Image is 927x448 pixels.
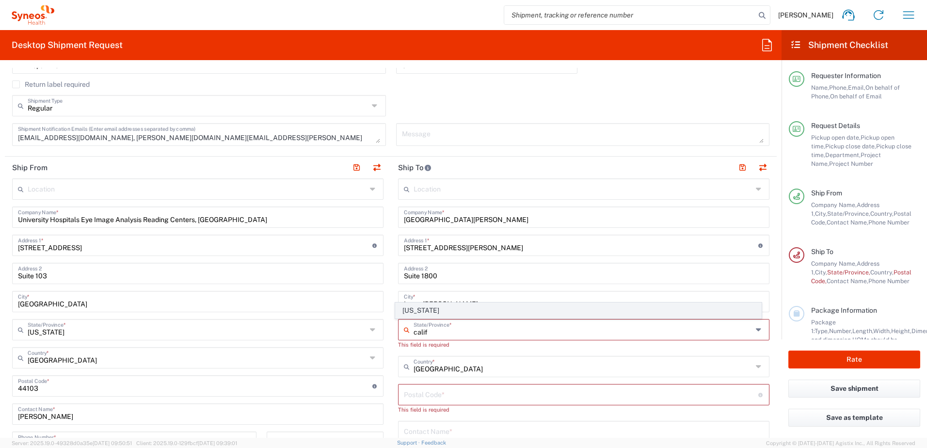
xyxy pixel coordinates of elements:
span: Contact Name, [827,277,868,285]
input: Shipment, tracking or reference number [504,6,755,24]
span: Copyright © [DATE]-[DATE] Agistix Inc., All Rights Reserved [766,439,915,448]
span: [US_STATE] [396,303,762,318]
button: Save shipment [788,380,920,398]
span: Company Name, [811,201,857,208]
span: Country, [870,210,894,217]
span: Number, [829,327,852,335]
div: This field is required [398,405,769,414]
h2: Ship To [398,163,432,173]
a: Feedback [421,440,446,446]
span: [DATE] 09:50:51 [93,440,132,446]
span: Client: 2025.19.0-129fbcf [136,440,237,446]
h2: Ship From [12,163,48,173]
span: Email, [848,84,865,91]
span: Phone, [829,84,848,91]
span: [DATE] 09:39:01 [198,440,237,446]
span: Request Details [811,122,860,129]
span: On behalf of Email [830,93,882,100]
span: Country, [870,269,894,276]
a: Support [397,440,421,446]
span: Ship From [811,189,842,197]
span: Project Number [829,160,873,167]
span: Width, [873,327,891,335]
span: Contact Name, [827,219,868,226]
button: Rate [788,351,920,368]
span: Requester Information [811,72,881,80]
span: Package Information [811,306,877,314]
span: Length, [852,327,873,335]
span: Department, [825,151,861,159]
span: Phone Number [868,277,910,285]
span: Company Name, [811,260,857,267]
h2: Shipment Checklist [790,39,888,51]
span: State/Province, [827,210,870,217]
span: [PERSON_NAME] [778,11,833,19]
span: Server: 2025.19.0-49328d0a35e [12,440,132,446]
span: Ship To [811,248,833,256]
h2: Desktop Shipment Request [12,39,123,51]
span: Height, [891,327,911,335]
span: State/Province, [827,269,870,276]
span: Type, [815,327,829,335]
span: Pickup close date, [825,143,876,150]
label: Return label required [12,80,90,88]
span: City, [815,269,827,276]
span: Name, [811,84,829,91]
span: City, [815,210,827,217]
span: Package 1: [811,319,836,335]
div: This field is required [398,340,769,349]
span: Phone Number [868,219,910,226]
span: Pickup open date, [811,134,861,141]
button: Save as template [788,409,920,427]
